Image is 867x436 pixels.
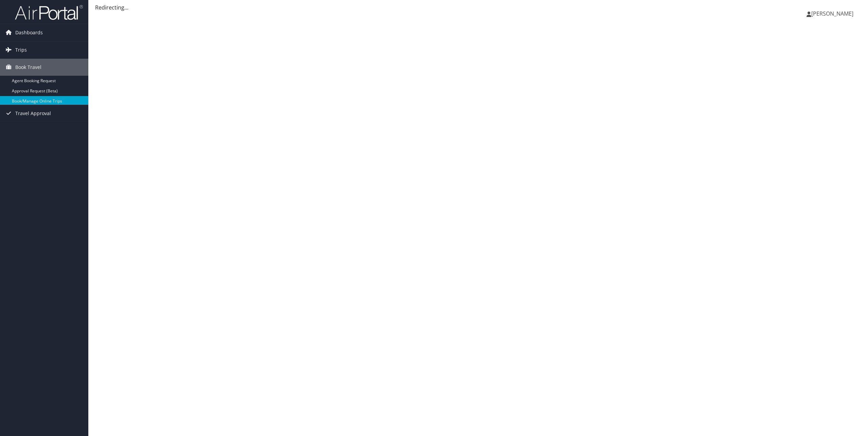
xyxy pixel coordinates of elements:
span: Trips [15,41,27,58]
span: Dashboards [15,24,43,41]
span: [PERSON_NAME] [811,10,853,17]
a: [PERSON_NAME] [807,3,860,24]
span: Travel Approval [15,105,51,122]
img: airportal-logo.png [15,4,83,20]
span: Book Travel [15,59,41,76]
div: Redirecting... [95,3,860,12]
